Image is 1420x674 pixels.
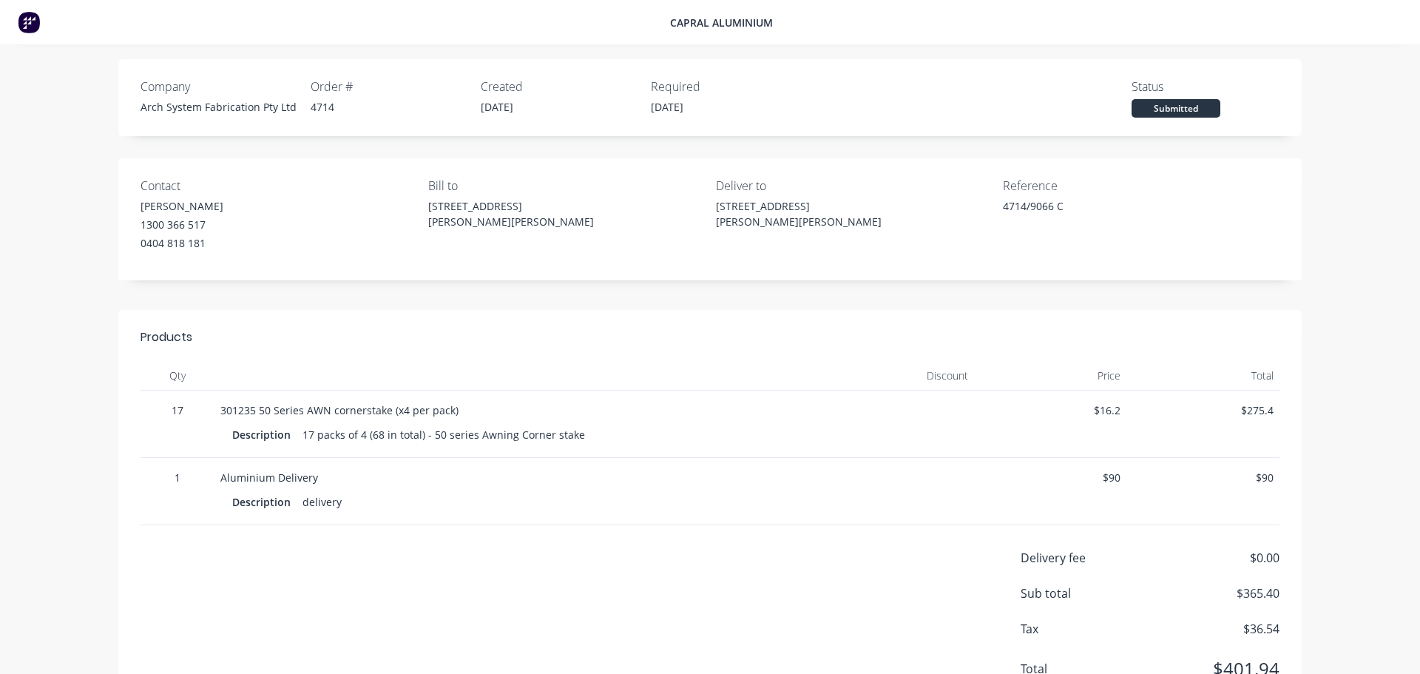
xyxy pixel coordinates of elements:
div: Order # [311,78,481,95]
div: Description [232,491,302,513]
div: 4714 [311,99,481,115]
div: Contact [141,177,311,195]
span: $ 365.40 [1150,584,1279,602]
div: $ 275.4 [1132,402,1274,418]
div: $ 90 [980,470,1121,485]
div: 1 [141,458,214,525]
div: Submitted [1132,99,1220,118]
div: Description [232,424,302,445]
div: 17 [141,391,214,458]
div: [DATE] [481,99,651,115]
div: [PERSON_NAME] [141,198,311,214]
div: [STREET_ADDRESS][PERSON_NAME][PERSON_NAME] [716,198,886,229]
span: $ 0.00 [1150,549,1279,567]
div: $ 16.2 [980,402,1121,418]
div: delivery [302,491,342,513]
div: Required [651,78,821,95]
div: 17 packs of 4 (68 in total) - 50 series Awning Corner stake [302,424,585,445]
div: Arch System Fabrication Pty Ltd [141,99,311,115]
div: Discount [821,361,974,391]
div: 0404 818 181 [141,235,311,251]
div: 1300 366 517 [141,217,311,232]
div: Products [141,328,1279,361]
div: Bill to [428,177,598,195]
div: Reference [1003,177,1173,195]
div: Total [1126,361,1279,391]
div: 301235 50 Series AWN cornerstake (x4 per pack) [220,402,815,418]
div: 4714/9066 C [1003,198,1173,214]
div: Capral Aluminium [670,15,773,30]
div: Deliver to [716,177,886,195]
span: Tax [1021,620,1150,638]
span: Sub total [1021,584,1150,602]
span: $ 36.54 [1150,620,1279,638]
img: Factory [18,11,40,33]
div: Created [481,78,651,95]
div: [STREET_ADDRESS][PERSON_NAME][PERSON_NAME] [428,198,598,229]
div: Qty [141,361,214,391]
div: $ 90 [1132,470,1274,485]
div: Status [1132,78,1302,95]
div: Company [141,78,311,95]
span: Delivery fee [1021,549,1150,567]
div: Aluminium Delivery [220,470,815,485]
div: [DATE] [651,99,821,115]
div: Price [974,361,1127,391]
